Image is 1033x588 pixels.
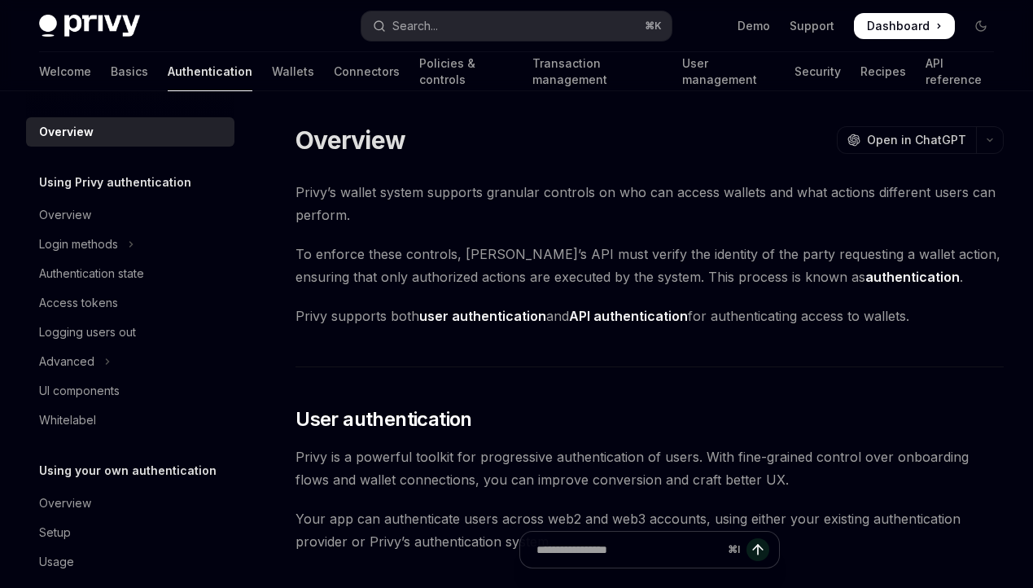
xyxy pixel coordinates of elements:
[39,52,91,91] a: Welcome
[837,126,976,154] button: Open in ChatGPT
[746,538,769,561] button: Send message
[536,532,721,568] input: Ask a question...
[295,181,1004,226] span: Privy’s wallet system supports granular controls on who can access wallets and what actions diffe...
[39,410,96,430] div: Whitelabel
[26,288,234,318] a: Access tokens
[26,489,234,518] a: Overview
[168,52,252,91] a: Authentication
[26,547,234,577] a: Usage
[26,518,234,547] a: Setup
[39,323,136,342] div: Logging users out
[738,18,770,34] a: Demo
[794,52,841,91] a: Security
[295,507,1004,553] span: Your app can authenticate users across web2 and web3 accounts, using either your existing authent...
[26,318,234,347] a: Logging users out
[39,235,118,254] div: Login methods
[39,293,118,313] div: Access tokens
[419,52,513,91] a: Policies & controls
[26,117,234,147] a: Overview
[645,20,662,33] span: ⌘ K
[569,308,688,324] strong: API authentication
[682,52,775,91] a: User management
[532,52,663,91] a: Transaction management
[295,406,472,432] span: User authentication
[860,52,906,91] a: Recipes
[39,173,191,192] h5: Using Privy authentication
[39,15,140,37] img: dark logo
[968,13,994,39] button: Toggle dark mode
[295,305,1004,327] span: Privy supports both and for authenticating access to wallets.
[867,18,930,34] span: Dashboard
[26,376,234,406] a: UI components
[926,52,994,91] a: API reference
[39,494,91,513] div: Overview
[295,125,405,155] h1: Overview
[392,16,438,36] div: Search...
[39,523,71,542] div: Setup
[867,132,966,148] span: Open in ChatGPT
[334,52,400,91] a: Connectors
[39,122,94,142] div: Overview
[26,259,234,288] a: Authentication state
[419,308,546,324] strong: user authentication
[39,552,74,572] div: Usage
[111,52,148,91] a: Basics
[39,352,94,371] div: Advanced
[26,200,234,230] a: Overview
[272,52,314,91] a: Wallets
[26,406,234,435] a: Whitelabel
[26,230,234,259] button: Toggle Login methods section
[295,243,1004,288] span: To enforce these controls, [PERSON_NAME]’s API must verify the identity of the party requesting a...
[854,13,955,39] a: Dashboard
[39,264,144,283] div: Authentication state
[39,205,91,225] div: Overview
[39,381,120,401] div: UI components
[790,18,834,34] a: Support
[295,445,1004,491] span: Privy is a powerful toolkit for progressive authentication of users. With fine-grained control ov...
[26,347,234,376] button: Toggle Advanced section
[865,269,960,285] strong: authentication
[361,11,671,41] button: Open search
[39,461,217,480] h5: Using your own authentication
